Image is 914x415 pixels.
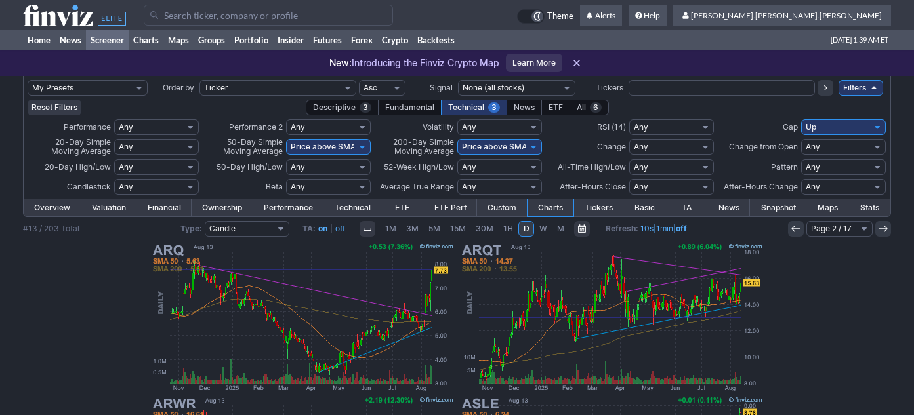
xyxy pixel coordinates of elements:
[230,30,273,50] a: Portfolio
[406,224,419,233] span: 3M
[149,241,456,394] img: ARQ - Arq Inc - Stock Price Chart
[423,199,477,216] a: ETF Perf
[45,162,111,172] span: 20-Day High/Low
[86,30,129,50] a: Screener
[423,122,454,132] span: Volatility
[499,221,518,237] a: 1H
[163,83,194,92] span: Order by
[424,221,445,237] a: 5M
[750,199,806,216] a: Snapshot
[506,54,562,72] a: Learn More
[330,224,333,233] span: |
[381,199,423,216] a: ETF
[557,224,564,233] span: M
[385,224,396,233] span: 1M
[377,30,413,50] a: Crypto
[380,182,454,191] span: Average True Range
[441,100,507,115] div: Technical
[691,10,882,20] span: [PERSON_NAME].[PERSON_NAME].[PERSON_NAME]
[541,100,570,115] div: ETF
[253,199,324,216] a: Performance
[771,162,798,172] span: Pattern
[67,182,111,191] span: Candlestick
[360,221,375,237] button: Interval
[430,83,453,92] span: Signal
[590,102,602,113] span: 6
[28,100,81,115] button: Reset Filters
[323,199,381,216] a: Technical
[558,162,626,172] span: All-Time High/Low
[707,199,750,216] a: News
[360,102,371,113] span: 3
[378,100,442,115] div: Fundamental
[552,221,569,237] a: M
[524,224,530,233] span: D
[539,224,547,233] span: W
[848,199,890,216] a: Stats
[517,9,573,24] a: Theme
[597,142,626,151] span: Change
[180,224,202,233] b: Type:
[217,162,283,172] span: 50-Day High/Low
[23,222,79,235] div: #13 / 203 Total
[393,137,454,156] span: 200-Day Simple Moving Average
[450,224,466,233] span: 15M
[673,5,891,26] a: [PERSON_NAME].[PERSON_NAME].[PERSON_NAME]
[428,224,440,233] span: 5M
[81,199,137,216] a: Valuation
[560,182,626,191] span: After-Hours Close
[402,221,423,237] a: 3M
[308,30,346,50] a: Futures
[55,30,86,50] a: News
[623,199,665,216] a: Basic
[51,137,111,156] span: 20-Day Simple Moving Average
[806,199,848,216] a: Maps
[507,100,542,115] div: News
[488,102,500,113] span: 3
[381,221,401,237] a: 1M
[839,80,883,96] a: Filters
[194,30,230,50] a: Groups
[476,224,493,233] span: 30M
[629,5,667,26] a: Help
[384,162,454,172] span: 52-Week High/Low
[266,182,283,191] span: Beta
[458,241,765,394] img: ARQT - Arcutis Biotherapeutics Inc - Stock Price Chart
[606,224,638,233] b: Refresh:
[656,224,673,233] a: 1min
[163,30,194,50] a: Maps
[580,5,622,26] a: Alerts
[503,224,513,233] span: 1H
[23,30,55,50] a: Home
[144,5,393,26] input: Search
[729,142,798,151] span: Change from Open
[306,100,379,115] div: Descriptive
[596,83,623,92] span: Tickers
[528,199,574,216] a: Charts
[573,199,623,216] a: Tickers
[535,221,552,237] a: W
[783,122,798,132] span: Gap
[471,221,498,237] a: 30M
[129,30,163,50] a: Charts
[413,30,459,50] a: Backtests
[64,122,111,132] span: Performance
[329,56,499,69] p: Introducing the Finviz Crypto Map
[665,199,707,216] a: TA
[223,137,283,156] span: 50-Day Simple Moving Average
[318,224,327,233] a: on
[446,221,470,237] a: 15M
[329,57,352,68] span: New:
[597,122,626,132] span: RSI (14)
[302,224,316,233] b: TA:
[24,199,81,216] a: Overview
[547,9,573,24] span: Theme
[724,182,798,191] span: After-Hours Change
[518,221,534,237] a: D
[640,224,654,233] a: 10s
[335,224,345,233] a: off
[676,224,687,233] a: off
[477,199,528,216] a: Custom
[831,30,888,50] span: [DATE] 1:39 AM ET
